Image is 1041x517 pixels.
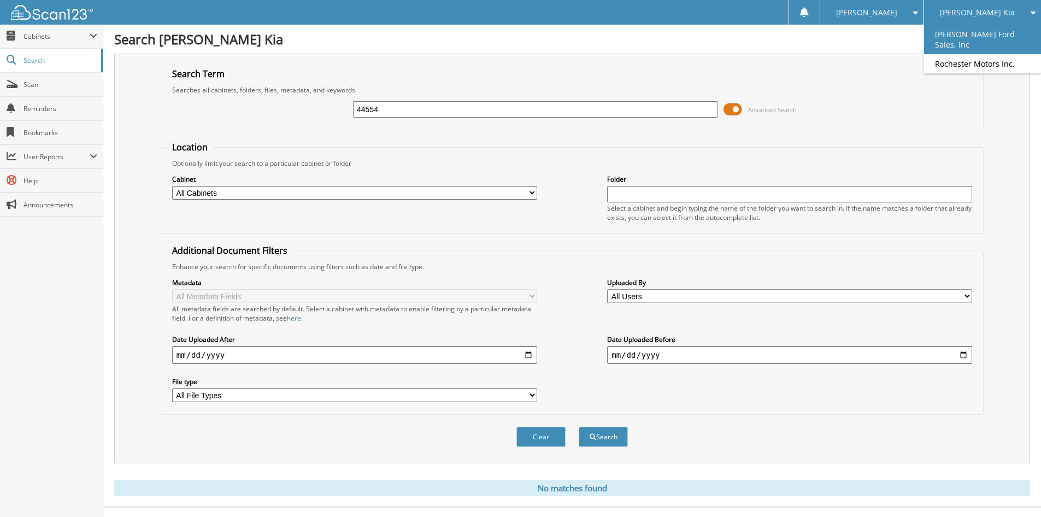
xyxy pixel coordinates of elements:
[167,262,978,271] div: Enhance your search for specific documents using filters such as date and file type.
[167,159,978,168] div: Optionally limit your search to a particular cabinet or folder
[23,32,90,41] span: Cabinets
[579,427,628,447] button: Search
[607,278,972,287] label: Uploaded By
[167,68,230,80] legend: Search Term
[287,313,301,323] a: here
[748,106,797,114] span: Advanced Search
[23,56,96,65] span: Search
[172,335,537,344] label: Date Uploaded After
[172,175,537,184] label: Cabinet
[924,25,1041,54] a: [PERSON_NAME] Ford Sales, Inc
[607,204,972,222] div: Select a cabinet and begin typing the name of the folder you want to search in. If the name match...
[172,304,537,323] div: All metadata fields are searched by default. Select a cabinet with metadata to enable filtering b...
[940,9,1015,16] span: [PERSON_NAME] Kia
[11,5,93,20] img: scan123-logo-white.svg
[167,245,293,257] legend: Additional Document Filters
[23,200,97,210] span: Announcements
[23,128,97,137] span: Bookmarks
[607,335,972,344] label: Date Uploaded Before
[23,176,97,185] span: Help
[114,30,1030,48] h1: Search [PERSON_NAME] Kia
[23,152,90,161] span: User Reports
[986,464,1041,517] iframe: Chat Widget
[607,175,972,184] label: Folder
[23,80,97,89] span: Scan
[114,480,1030,496] div: No matches found
[836,9,897,16] span: [PERSON_NAME]
[172,278,537,287] label: Metadata
[924,54,1041,73] a: Rochester Motors Inc.
[607,346,972,364] input: end
[172,377,537,386] label: File type
[516,427,566,447] button: Clear
[167,85,978,95] div: Searches all cabinets, folders, files, metadata, and keywords
[172,346,537,364] input: start
[167,141,213,153] legend: Location
[23,104,97,113] span: Reminders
